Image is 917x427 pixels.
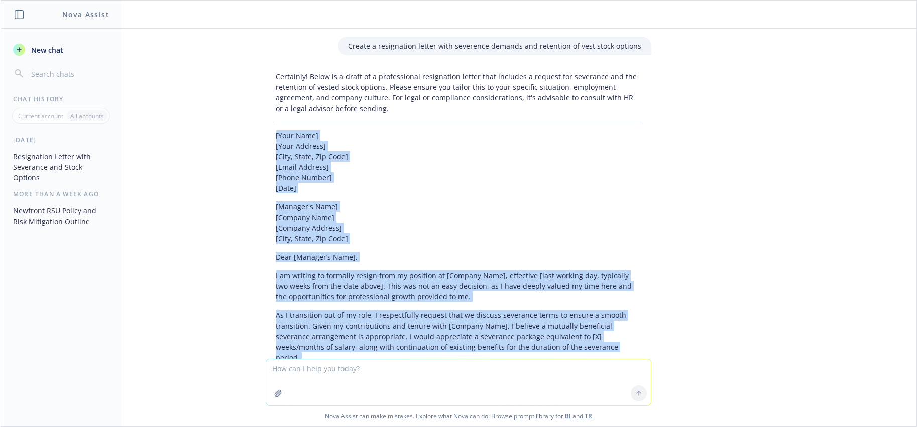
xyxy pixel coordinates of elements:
[276,270,641,302] p: I am writing to formally resign from my position at [Company Name], effective [last working day, ...
[29,67,109,81] input: Search chats
[276,310,641,363] p: As I transition out of my role, I respectfully request that we discuss severance terms to ensure ...
[276,201,641,244] p: [Manager's Name] [Company Name] [Company Address] [City, State, Zip Code]
[1,190,121,198] div: More than a week ago
[5,406,912,426] span: Nova Assist can make mistakes. Explore what Nova can do: Browse prompt library for and
[18,112,63,120] p: Current account
[62,9,109,20] h1: Nova Assist
[276,252,641,262] p: Dear [Manager’s Name],
[70,112,104,120] p: All accounts
[29,45,63,55] span: New chat
[585,412,592,420] a: TR
[9,202,113,230] button: Newfront RSU Policy and Risk Mitigation Outline
[276,130,641,193] p: [Your Name] [Your Address] [City, State, Zip Code] [Email Address] [Phone Number] [Date]
[9,41,113,59] button: New chat
[1,136,121,144] div: [DATE]
[9,148,113,186] button: Resignation Letter with Severance and Stock Options
[565,412,571,420] a: BI
[348,41,641,51] p: Create a resignation letter with severence demands and retention of vest stock options
[1,95,121,103] div: Chat History
[276,71,641,114] p: Certainly! Below is a draft of a professional resignation letter that includes a request for seve...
